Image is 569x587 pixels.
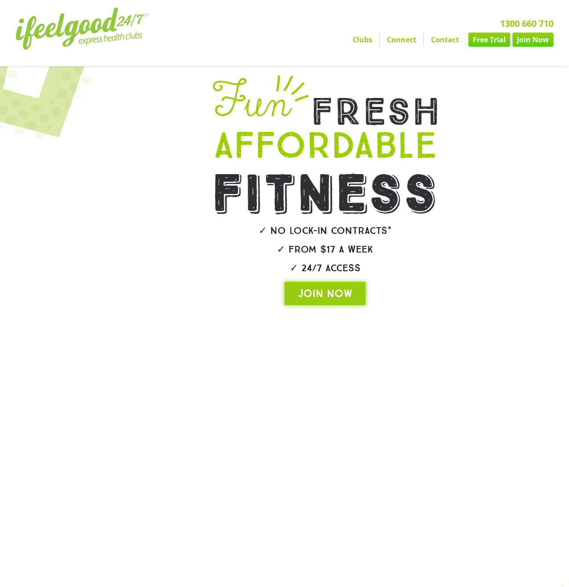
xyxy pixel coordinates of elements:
[424,33,466,47] a: Contact
[345,33,379,47] a: Clubs
[187,263,463,273] h2: ✓ 24/7 Access
[298,286,352,301] span: JOIN NOW
[207,33,553,47] nav: Menu
[468,33,510,47] a: Free Trial
[187,226,463,236] h2: ✓ No lock-in contracts*
[500,17,553,29] a: 1300 660 710
[187,245,463,254] h2: ✓ From $17 a week
[284,282,366,305] a: JOIN NOW
[512,33,553,47] a: Join Now
[380,33,423,47] a: Connect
